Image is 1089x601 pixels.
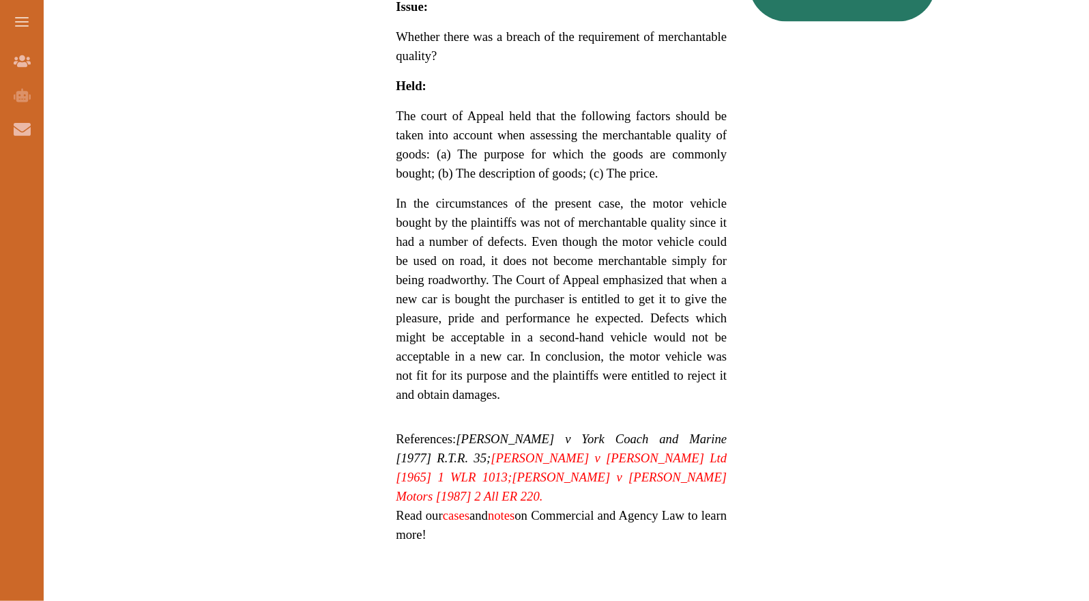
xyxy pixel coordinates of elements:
em: [PERSON_NAME] v York Coach and Marine [1977] R.T.R. 35; [396,432,727,484]
iframe: Reviews Badge Ribbon Widget [766,76,1025,109]
span: Read our and on Commercial and Agency Law to learn more! [396,508,727,542]
a: notes [488,508,514,522]
span: References: [396,432,727,503]
a: [PERSON_NAME] v [PERSON_NAME] Ltd [1965] 1 WLR 1013; [396,451,727,484]
span: Whether there was a breach of the requirement of merchantable quality? [396,29,727,63]
span: In the circumstances of the present case, the motor vehicle bought by the plaintiffs was not of m... [396,196,727,402]
strong: Held: [396,79,427,93]
span: The court of Appeal held that the following factors should be taken into account when assessing t... [396,109,727,180]
a: cases [443,508,469,522]
a: [PERSON_NAME] v [PERSON_NAME] Motors [1987] 2 All ER 220. [396,470,727,503]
